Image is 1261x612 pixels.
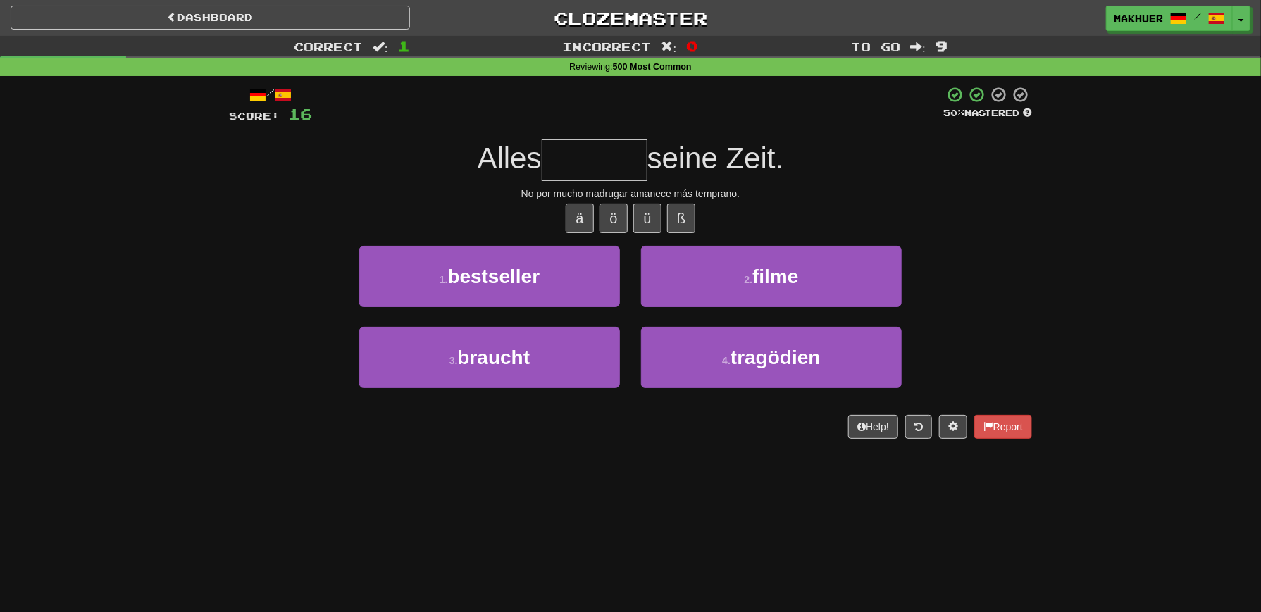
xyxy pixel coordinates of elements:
span: / [1194,11,1201,21]
button: ß [667,204,695,233]
span: : [910,41,926,53]
span: Correct [294,39,363,54]
span: Incorrect [563,39,652,54]
div: Mastered [943,107,1032,120]
small: 2 . [744,274,752,285]
span: 1 [398,37,410,54]
button: ö [600,204,628,233]
span: seine Zeit. [647,142,784,175]
a: Dashboard [11,6,410,30]
button: 2.filme [641,246,902,307]
button: ä [566,204,594,233]
span: makhuer [1114,12,1163,25]
span: 16 [288,105,312,123]
span: filme [752,266,798,287]
span: braucht [458,346,530,368]
span: 50 % [943,107,964,118]
div: No por mucho madrugar amanece más temprano. [229,187,1032,201]
a: Clozemaster [431,6,831,30]
button: 3.braucht [359,327,620,388]
button: 4.tragödien [641,327,902,388]
button: 1.bestseller [359,246,620,307]
button: ü [633,204,661,233]
button: Help! [848,415,898,439]
span: tragödien [731,346,821,368]
small: 3 . [449,355,458,366]
div: / [229,86,312,104]
span: : [661,41,677,53]
button: Report [974,415,1032,439]
span: Score: [229,110,280,122]
span: Alles [478,142,542,175]
span: 9 [936,37,948,54]
span: 0 [686,37,698,54]
a: makhuer / [1106,6,1233,31]
span: To go [851,39,900,54]
button: Round history (alt+y) [905,415,932,439]
span: bestseller [447,266,540,287]
small: 1 . [440,274,448,285]
span: : [373,41,388,53]
small: 4 . [722,355,731,366]
strong: 500 Most Common [613,62,692,72]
